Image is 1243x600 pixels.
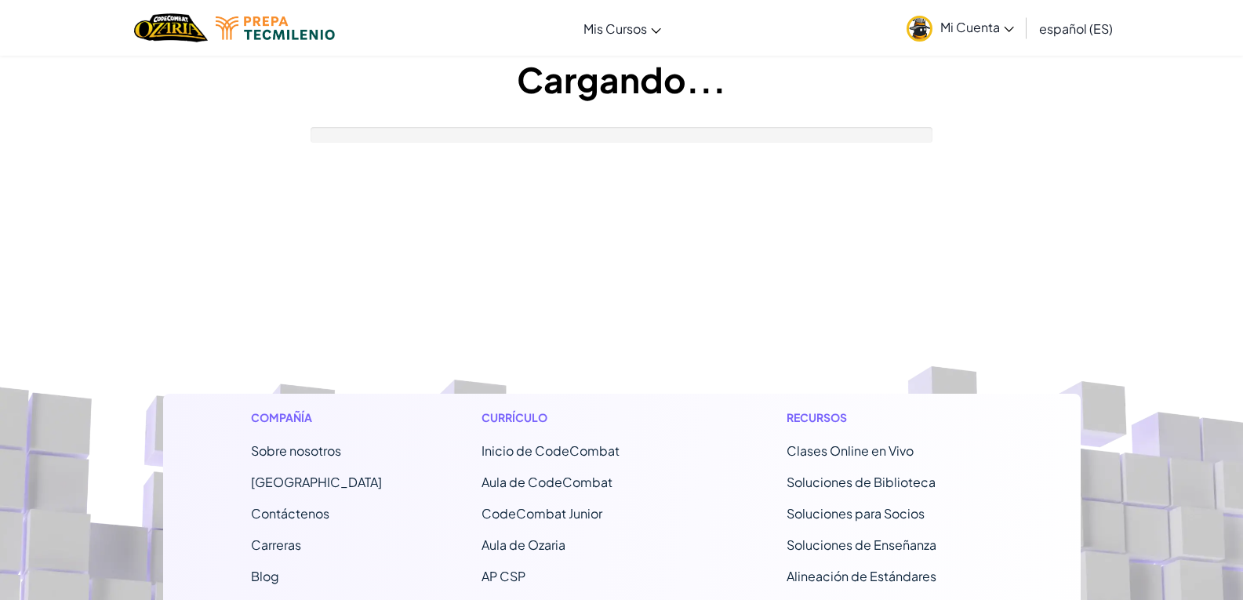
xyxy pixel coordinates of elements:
img: Tecmilenio logo [216,16,335,40]
span: Contáctenos [251,505,329,522]
a: español (ES) [1031,7,1121,49]
a: [GEOGRAPHIC_DATA] [251,474,382,490]
span: Mis Cursos [583,20,647,37]
h1: Currículo [482,409,688,426]
a: Mi Cuenta [899,3,1022,53]
a: Aula de CodeCombat [482,474,612,490]
a: Blog [251,568,279,584]
img: avatar [907,16,932,42]
a: Alineación de Estándares [787,568,936,584]
a: Soluciones de Biblioteca [787,474,936,490]
span: español (ES) [1039,20,1113,37]
a: Aula de Ozaria [482,536,565,553]
a: Sobre nosotros [251,442,341,459]
a: Mis Cursos [576,7,669,49]
span: Mi Cuenta [940,19,1014,35]
a: AP CSP [482,568,525,584]
a: Ozaria by CodeCombat logo [134,12,207,44]
a: Soluciones para Socios [787,505,925,522]
h1: Recursos [787,409,993,426]
a: Carreras [251,536,301,553]
span: Inicio de CodeCombat [482,442,620,459]
img: Home [134,12,207,44]
a: CodeCombat Junior [482,505,602,522]
a: Clases Online en Vivo [787,442,914,459]
h1: Compañía [251,409,382,426]
a: Soluciones de Enseñanza [787,536,936,553]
